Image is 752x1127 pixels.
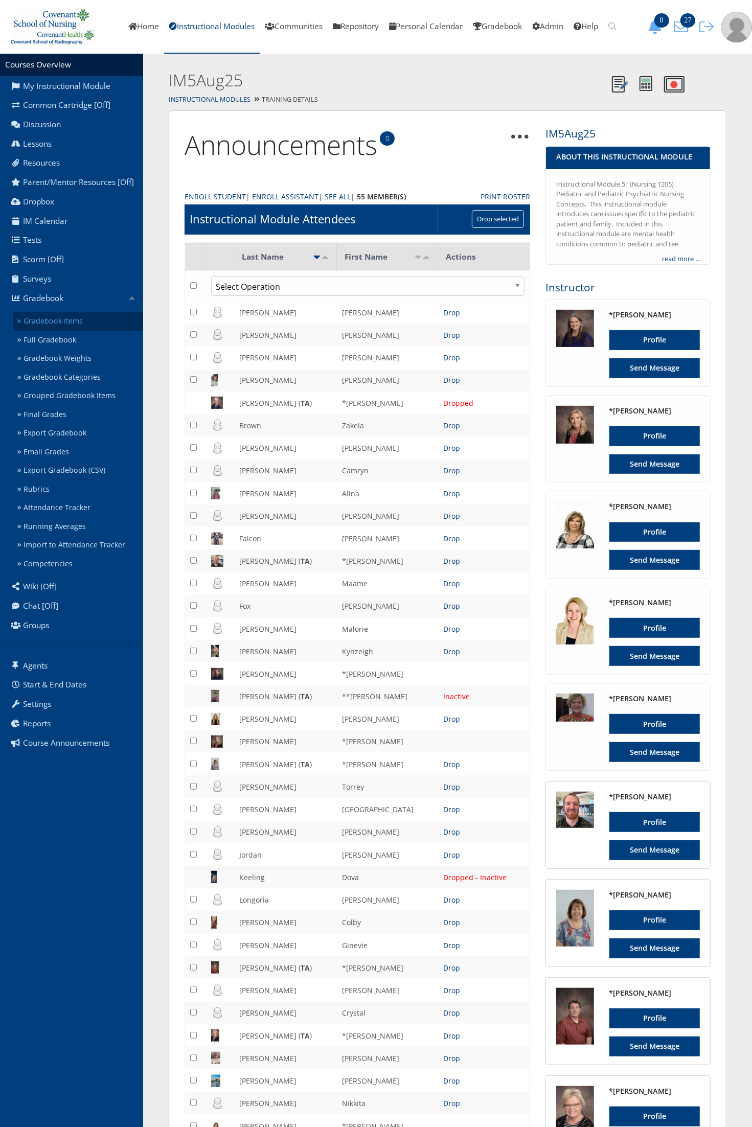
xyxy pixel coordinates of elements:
img: Calculator [640,76,652,91]
td: Dova [337,866,439,888]
td: [PERSON_NAME] [234,730,337,753]
td: Torrey [337,775,439,798]
td: Fox [234,595,337,617]
a: Drop [443,827,460,837]
a: Print Roster [481,191,530,202]
b: TA [301,1031,310,1041]
a: Drop [443,963,460,973]
td: [PERSON_NAME] ( ) [234,550,337,572]
a: Drop [443,895,460,905]
a: Profile [609,330,700,350]
a: Send Message [609,840,700,860]
h4: *[PERSON_NAME] [609,406,700,416]
td: [PERSON_NAME] [234,436,337,459]
h3: IM5Aug25 [545,126,711,141]
img: 2686_125_125.jpg [556,501,594,548]
td: [PERSON_NAME] [337,1069,439,1092]
a: Drop [443,985,460,995]
a: 27 [670,21,696,32]
span: 0 [654,13,669,28]
a: read more ... [662,254,700,264]
a: 0 [645,21,670,32]
td: Falcon [234,527,337,549]
td: [PERSON_NAME] [337,1047,439,1069]
a: Export Gradebook [13,424,143,443]
img: asc_active.png [313,256,321,259]
td: Crystal [337,1002,439,1024]
a: Profile [609,1107,700,1126]
h4: *[PERSON_NAME] [609,694,700,704]
td: [PERSON_NAME] ( ) [234,392,337,414]
a: Drop [443,804,460,814]
a: Drop [443,601,460,611]
a: Drop [443,579,460,588]
td: [PERSON_NAME] [337,346,439,369]
a: Profile [609,714,700,734]
img: 528_125_125.jpg [556,890,594,947]
a: Email Grades [13,443,143,462]
img: 2313_125_125.jpg [556,310,594,347]
h4: *[PERSON_NAME] [609,988,700,998]
td: Brown [234,414,337,436]
td: [PERSON_NAME] [234,617,337,640]
a: Import to Attendance Tracker [13,536,143,555]
a: Profile [609,910,700,930]
td: [PERSON_NAME] [234,640,337,662]
a: Grouped Gradebook Items [13,386,143,405]
a: Enroll Student [185,191,246,202]
td: Maame [337,572,439,594]
h4: *[PERSON_NAME] [609,310,700,320]
h3: Instructor [545,280,711,295]
div: Dropped [443,398,525,408]
b: TA [301,556,310,566]
td: [PERSON_NAME] [337,369,439,392]
td: Ginevie [337,934,439,956]
img: desc.png [422,256,430,259]
a: Profile [609,426,700,446]
img: 2940_125_125.jpg [556,792,594,828]
a: Gradebook Items [13,312,143,331]
td: [PERSON_NAME] [234,821,337,843]
td: Malorie [337,617,439,640]
img: 2061_125_125.jpg [556,406,594,444]
td: [PERSON_NAME] [337,301,439,324]
div: Training Details [143,93,752,107]
td: Longoria [234,888,337,911]
h4: About This Instructional Module [556,152,700,162]
td: [PERSON_NAME] [337,595,439,617]
a: Drop [443,353,460,362]
td: [PERSON_NAME] [337,843,439,866]
a: Competencies [13,555,143,573]
td: [PERSON_NAME] [337,527,439,549]
a: Send Message [609,938,700,958]
img: 525_125_125.jpg [556,694,594,722]
b: TA [301,963,310,973]
a: Profile [609,618,700,638]
a: Send Message [609,1037,700,1056]
a: Attendance Tracker [13,498,143,517]
div: Instructional Module 5: (Nursing 1205) Pediatric and Pediatric Psychiatric Nursing Concepts. This... [556,179,700,249]
a: Profile [609,1008,700,1028]
a: See All [325,191,351,202]
span: 27 [680,13,695,28]
td: *[PERSON_NAME] [337,1024,439,1047]
a: Drop [443,466,460,475]
td: Alina [337,482,439,504]
a: Enroll Assistant [252,191,318,202]
td: [PERSON_NAME] ( ) [234,753,337,775]
td: [PERSON_NAME] [234,775,337,798]
button: 27 [670,19,696,34]
td: [PERSON_NAME] ( ) [234,685,337,707]
a: Drop [443,421,460,430]
a: Announcements0 [185,127,377,163]
img: user-profile-default-picture.png [721,12,752,42]
a: Drop [443,782,460,792]
td: [PERSON_NAME] [337,888,439,911]
a: Send Message [609,742,700,762]
a: Profile [609,812,700,832]
a: Send Message [609,454,700,474]
td: [PERSON_NAME] [234,1002,337,1024]
td: *[PERSON_NAME] [337,753,439,775]
a: Drop [443,511,460,521]
td: [PERSON_NAME] [234,482,337,504]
